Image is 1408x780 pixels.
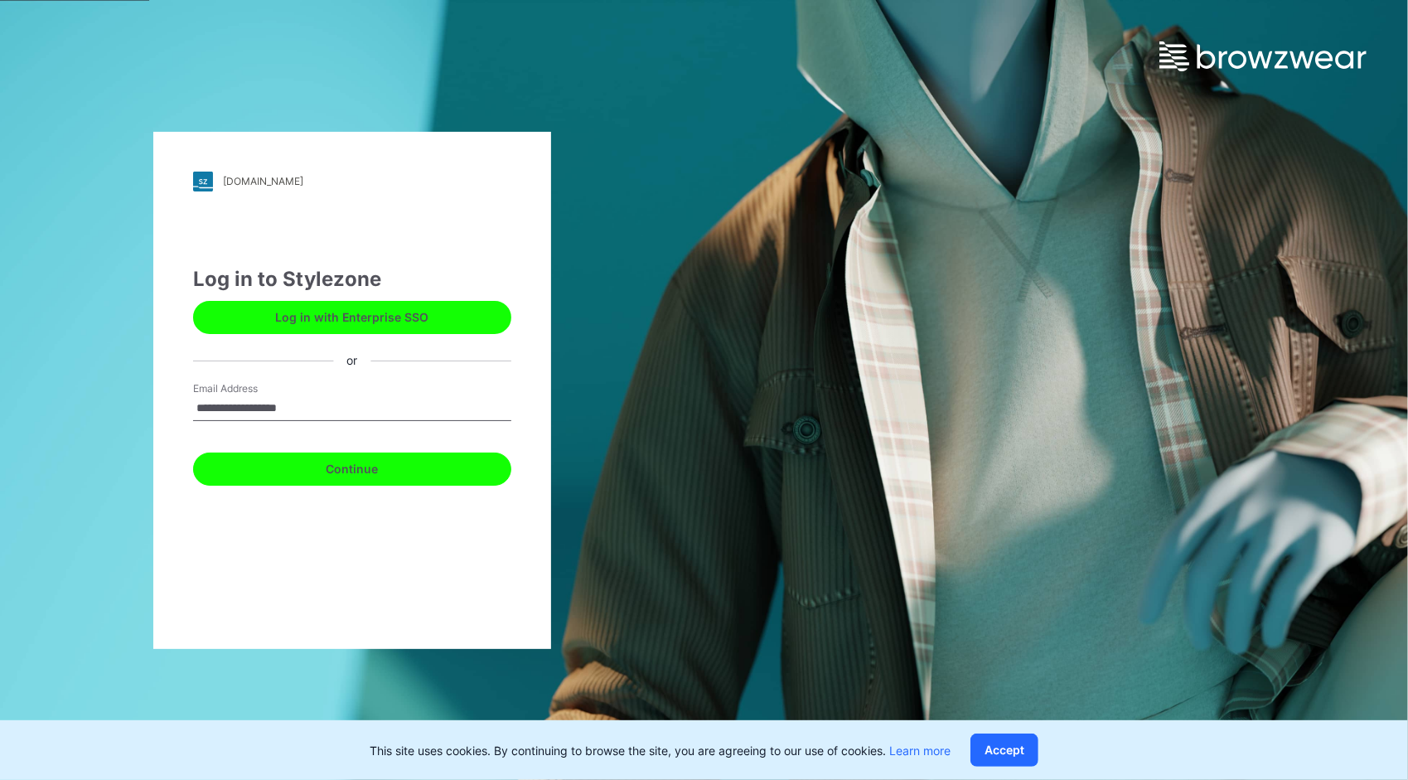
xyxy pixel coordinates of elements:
[1159,41,1367,71] img: browzwear-logo.e42bd6dac1945053ebaf764b6aa21510.svg
[223,175,303,187] div: [DOMAIN_NAME]
[193,264,511,294] div: Log in to Stylezone
[970,734,1038,767] button: Accept
[193,301,511,334] button: Log in with Enterprise SSO
[370,742,951,759] p: This site uses cookies. By continuing to browse the site, you are agreeing to our use of cookies.
[193,381,309,396] label: Email Address
[193,453,511,486] button: Continue
[889,744,951,758] a: Learn more
[193,172,213,191] img: stylezone-logo.562084cfcfab977791bfbf7441f1a819.svg
[193,172,511,191] a: [DOMAIN_NAME]
[333,352,370,370] div: or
